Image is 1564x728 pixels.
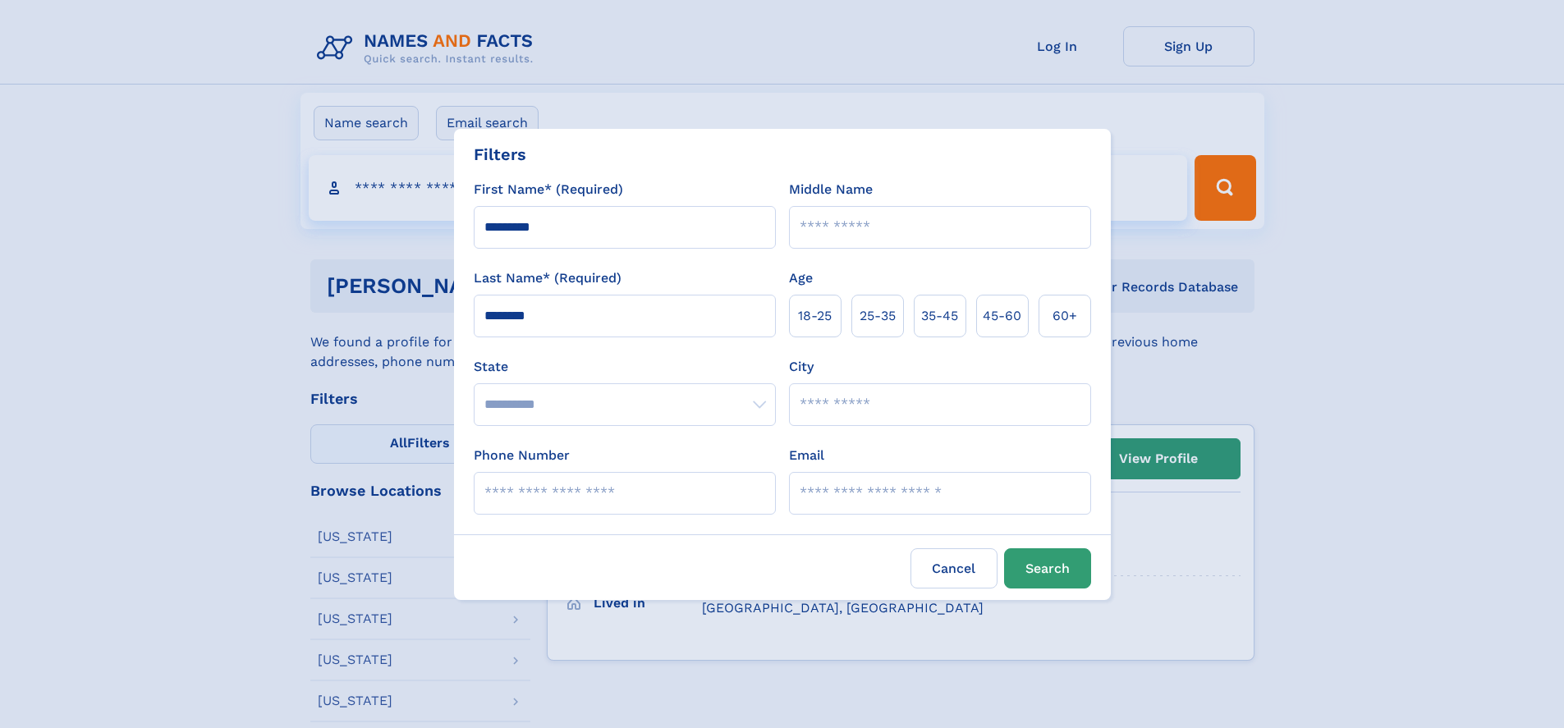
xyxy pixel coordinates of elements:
[910,548,998,588] label: Cancel
[789,180,873,199] label: Middle Name
[1004,548,1091,588] button: Search
[474,357,776,377] label: State
[789,446,824,465] label: Email
[474,268,621,288] label: Last Name* (Required)
[789,268,813,288] label: Age
[474,142,526,167] div: Filters
[474,180,623,199] label: First Name* (Required)
[921,306,958,326] span: 35‑45
[1053,306,1077,326] span: 60+
[798,306,832,326] span: 18‑25
[860,306,896,326] span: 25‑35
[789,357,814,377] label: City
[983,306,1021,326] span: 45‑60
[474,446,570,465] label: Phone Number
